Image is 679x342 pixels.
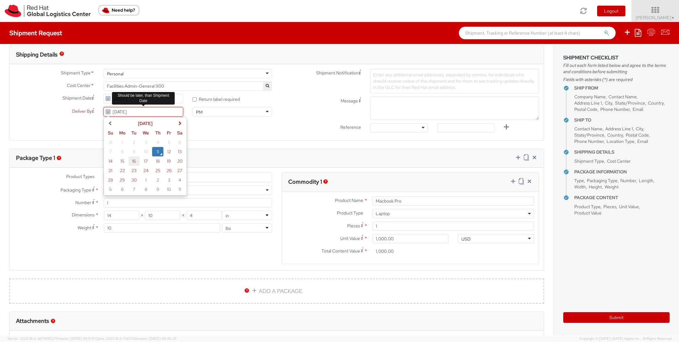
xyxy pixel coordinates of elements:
[605,184,618,190] span: Weight
[372,209,534,218] span: Laptop
[607,138,634,144] span: Location Type
[163,166,174,175] td: 26
[105,185,116,194] td: 5
[152,138,163,147] td: 4
[5,5,91,17] img: rh-logistics-00dfa346123c4ec078e1.svg
[107,83,269,89] span: Facilities Admin-General 900
[459,27,616,39] input: Shipment, Tracking or Reference Number (at least 4 chars)
[116,156,129,166] td: 15
[174,147,185,156] td: 13
[340,236,360,241] span: Unit Value
[62,95,92,101] span: Shipment Date
[321,248,360,254] span: Total Content Value
[341,98,358,104] span: Message
[137,336,177,341] span: master, [DATE] 09:46:25
[648,100,664,106] span: Country
[116,175,129,185] td: 29
[347,223,360,229] span: Pieces
[129,156,140,166] td: 16
[61,187,91,193] span: Packaging Type
[61,70,91,77] span: Shipment Type
[116,166,129,175] td: 22
[574,184,586,190] span: Width
[152,185,163,194] td: 9
[67,82,91,90] span: Cost Center
[605,100,612,106] span: City
[587,178,618,183] span: Packaging Type
[580,336,671,341] span: Copyright © [DATE]-[DATE] Agistix Inc., All Rights Reserved
[140,147,152,156] td: 10
[186,211,222,220] input: Height
[607,132,623,138] span: Country
[620,178,636,183] span: Number
[335,198,363,203] span: Product Name
[636,126,643,132] span: City
[337,210,363,216] span: Product Type
[574,94,606,100] span: Company Name
[605,126,633,132] span: Address Line 1
[574,195,670,200] h4: Package Content
[9,30,62,36] h4: Shipment Request
[152,166,163,175] td: 25
[77,225,91,231] span: Weight
[574,100,602,106] span: Address Line 1
[105,138,116,147] td: 31
[104,211,139,220] input: Length
[174,185,185,194] td: 11
[174,128,185,138] th: Sa
[66,174,94,179] span: Product Types
[163,156,174,166] td: 19
[574,138,604,144] span: Phone Number
[574,118,670,122] h4: Ship To
[75,200,91,205] span: Number
[140,138,152,147] td: 3
[152,147,163,156] td: 11
[461,236,470,242] div: USD
[105,175,116,185] td: 28
[129,128,140,138] th: Tu
[95,336,177,341] span: Client: 2025.18.0-71d3358
[636,15,675,20] span: [PERSON_NAME]
[152,175,163,185] td: 2
[574,158,604,164] span: Shipment Type
[563,76,670,83] span: Fields with asterisks (*) are required
[105,147,116,156] td: 7
[563,62,670,75] span: Fill out each form listed below and agree to the terms and conditions before submitting
[163,128,174,138] th: Fr
[574,106,597,112] span: Postal Code
[174,175,185,185] td: 4
[129,185,140,194] td: 7
[608,94,637,100] span: Contact Name
[574,86,670,90] h4: Ship From
[574,204,601,209] span: Product Type
[174,156,185,166] td: 20
[163,138,174,147] td: 5
[145,211,180,220] input: Width
[607,158,631,164] span: Cost Center
[376,211,531,216] span: Laptop
[105,128,116,138] th: Su
[140,185,152,194] td: 8
[152,156,163,166] td: 18
[163,147,174,156] td: 12
[16,52,57,58] h3: Shipping Details
[129,138,140,147] td: 2
[152,128,163,138] th: Th
[129,166,140,175] td: 23
[105,156,116,166] td: 14
[615,100,645,106] span: State/Province
[116,138,129,147] td: 1
[174,138,185,147] td: 6
[637,138,648,144] span: Email
[16,155,55,161] h3: Package Type 1
[58,336,94,341] span: master, [DATE] 09:51:11
[574,170,670,174] h4: Package Information
[9,279,544,304] a: ADD A PACKAGE
[193,97,197,101] input: Return label required
[633,106,643,112] span: Email
[193,95,241,102] label: Return label required
[140,175,152,185] td: 1
[116,119,175,128] th: Select Month
[140,156,152,166] td: 17
[574,132,604,138] span: State/Province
